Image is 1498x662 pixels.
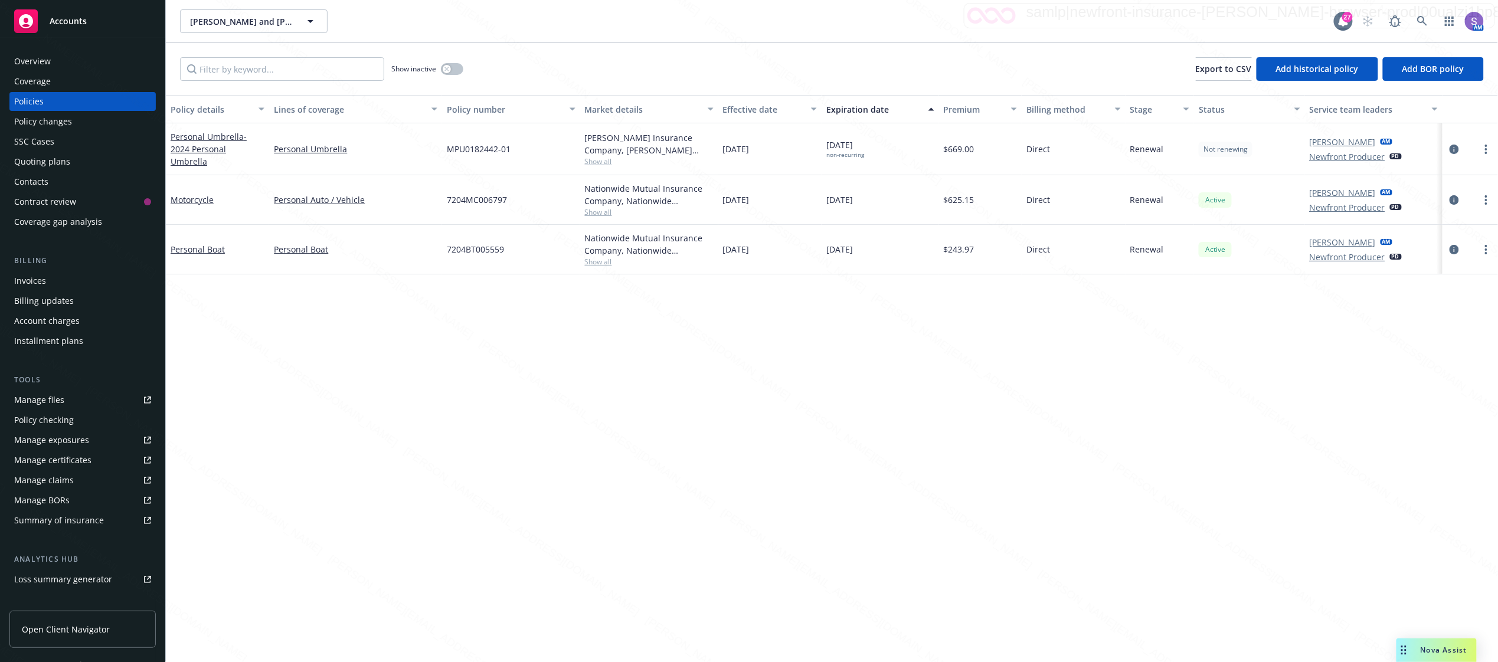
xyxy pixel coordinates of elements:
[1310,236,1376,248] a: [PERSON_NAME]
[1402,63,1464,74] span: Add BOR policy
[9,570,156,589] a: Loss summary generator
[1203,195,1227,205] span: Active
[9,72,156,91] a: Coverage
[14,570,112,589] div: Loss summary generator
[14,332,83,350] div: Installment plans
[1411,9,1434,33] a: Search
[1130,143,1164,155] span: Renewal
[1310,136,1376,148] a: [PERSON_NAME]
[1447,142,1461,156] a: circleInformation
[50,17,87,26] span: Accounts
[14,172,48,191] div: Contacts
[9,431,156,450] a: Manage exposures
[718,95,822,123] button: Effective date
[944,194,974,206] span: $625.15
[9,374,156,386] div: Tools
[274,143,437,155] a: Personal Umbrella
[9,291,156,310] a: Billing updates
[190,15,292,28] span: [PERSON_NAME] and [PERSON_NAME]
[1026,194,1050,206] span: Direct
[1310,201,1385,214] a: Newfront Producer
[22,623,110,635] span: Open Client Navigator
[180,9,328,33] button: [PERSON_NAME] and [PERSON_NAME]
[9,271,156,290] a: Invoices
[826,103,921,116] div: Expiration date
[1203,144,1248,155] span: Not renewing
[171,131,247,167] span: - 2024 Personal Umbrella
[585,182,714,207] div: Nationwide Mutual Insurance Company, Nationwide Insurance Company
[580,95,718,123] button: Market details
[9,152,156,171] a: Quoting plans
[9,471,156,490] a: Manage claims
[1310,251,1385,263] a: Newfront Producer
[171,244,225,255] a: Personal Boat
[9,255,156,267] div: Billing
[585,257,714,267] span: Show all
[14,391,64,409] div: Manage files
[1196,63,1252,74] span: Export to CSV
[9,451,156,470] a: Manage certificates
[14,451,91,470] div: Manage certificates
[9,511,156,530] a: Summary of insurance
[14,72,51,91] div: Coverage
[1257,57,1378,81] button: Add historical policy
[442,95,580,123] button: Policy number
[9,411,156,430] a: Policy checking
[14,291,74,310] div: Billing updates
[14,312,80,330] div: Account charges
[269,95,441,123] button: Lines of coverage
[1310,150,1385,163] a: Newfront Producer
[585,207,714,217] span: Show all
[1383,9,1407,33] a: Report a Bug
[1126,95,1195,123] button: Stage
[274,194,437,206] a: Personal Auto / Vehicle
[14,112,72,131] div: Policy changes
[1465,12,1484,31] img: photo
[1026,243,1050,255] span: Direct
[14,132,54,151] div: SSC Cases
[9,332,156,350] a: Installment plans
[822,95,939,123] button: Expiration date
[1276,63,1359,74] span: Add historical policy
[1026,103,1107,116] div: Billing method
[171,103,251,116] div: Policy details
[944,103,1004,116] div: Premium
[14,431,89,450] div: Manage exposures
[723,194,750,206] span: [DATE]
[14,471,74,490] div: Manage claims
[723,243,750,255] span: [DATE]
[1199,103,1287,116] div: Status
[1130,194,1164,206] span: Renewal
[9,391,156,409] a: Manage files
[171,194,214,205] a: Motorcycle
[9,112,156,131] a: Policy changes
[447,194,507,206] span: 7204MC006797
[1130,103,1177,116] div: Stage
[171,131,247,167] a: Personal Umbrella
[1305,95,1443,123] button: Service team leaders
[826,151,864,159] div: non-recurring
[585,103,701,116] div: Market details
[1396,638,1411,662] div: Drag to move
[1194,95,1304,123] button: Status
[585,156,714,166] span: Show all
[447,243,504,255] span: 7204BT005559
[9,92,156,111] a: Policies
[274,103,424,116] div: Lines of coverage
[14,212,102,231] div: Coverage gap analysis
[9,553,156,565] div: Analytics hub
[1421,645,1467,655] span: Nova Assist
[180,57,384,81] input: Filter by keyword...
[14,92,44,111] div: Policies
[9,192,156,211] a: Contract review
[9,212,156,231] a: Coverage gap analysis
[391,64,436,74] span: Show inactive
[1026,143,1050,155] span: Direct
[274,243,437,255] a: Personal Boat
[826,243,853,255] span: [DATE]
[939,95,1022,123] button: Premium
[1438,9,1461,33] a: Switch app
[9,52,156,71] a: Overview
[14,152,70,171] div: Quoting plans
